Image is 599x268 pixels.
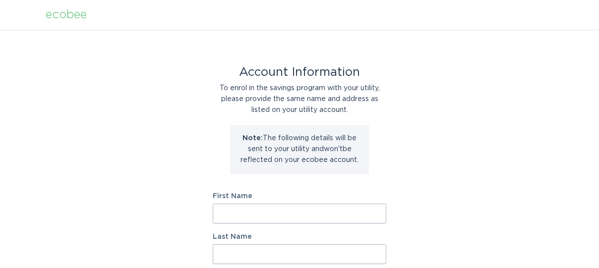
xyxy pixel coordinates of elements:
[242,135,263,142] strong: Note:
[46,9,87,20] div: ecobee
[213,83,386,115] div: To enrol in the savings program with your utility, please provide the same name and address as li...
[238,133,361,165] p: The following details will be sent to your utility and won't be reflected on your ecobee account.
[213,233,386,240] label: Last Name
[213,193,386,200] label: First Name
[213,67,386,78] div: Account Information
